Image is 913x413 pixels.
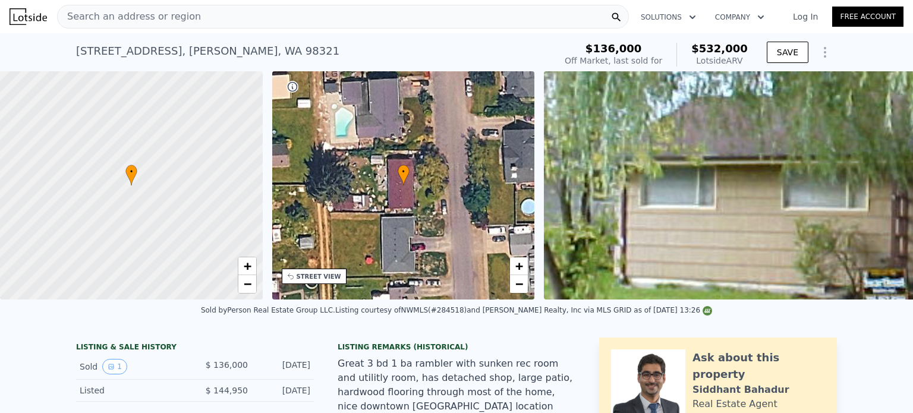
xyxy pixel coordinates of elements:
button: Solutions [631,7,706,28]
div: [DATE] [257,384,310,396]
span: − [243,276,251,291]
span: $532,000 [691,42,748,55]
div: • [398,165,410,185]
div: Siddhant Bahadur [692,383,789,397]
span: $136,000 [585,42,642,55]
div: Listing courtesy of NWMLS (#284518) and [PERSON_NAME] Realty, Inc via MLS GRID as of [DATE] 13:26 [335,306,712,314]
a: Log In [779,11,832,23]
div: Ask about this property [692,349,825,383]
span: • [125,166,137,177]
span: • [398,166,410,177]
span: + [515,258,523,273]
div: Listing Remarks (Historical) [338,342,575,352]
span: − [515,276,523,291]
div: • [125,165,137,185]
div: [DATE] [257,359,310,374]
a: Zoom in [510,257,528,275]
a: Zoom in [238,257,256,275]
span: $ 144,950 [206,386,248,395]
button: Company [706,7,774,28]
div: Sold [80,359,185,374]
a: Zoom out [510,275,528,293]
button: View historical data [102,359,127,374]
img: NWMLS Logo [703,306,712,316]
a: Free Account [832,7,903,27]
div: Off Market, last sold for [565,55,662,67]
span: Search an address or region [58,10,201,24]
div: [STREET_ADDRESS] , [PERSON_NAME] , WA 98321 [76,43,339,59]
span: $ 136,000 [206,360,248,370]
a: Zoom out [238,275,256,293]
span: + [243,258,251,273]
button: SAVE [767,42,808,63]
button: Show Options [813,40,837,64]
div: Lotside ARV [691,55,748,67]
div: LISTING & SALE HISTORY [76,342,314,354]
div: Listed [80,384,185,396]
div: Sold by Person Real Estate Group LLC . [201,306,335,314]
div: STREET VIEW [297,272,341,281]
div: Real Estate Agent [692,397,777,411]
img: Lotside [10,8,47,25]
